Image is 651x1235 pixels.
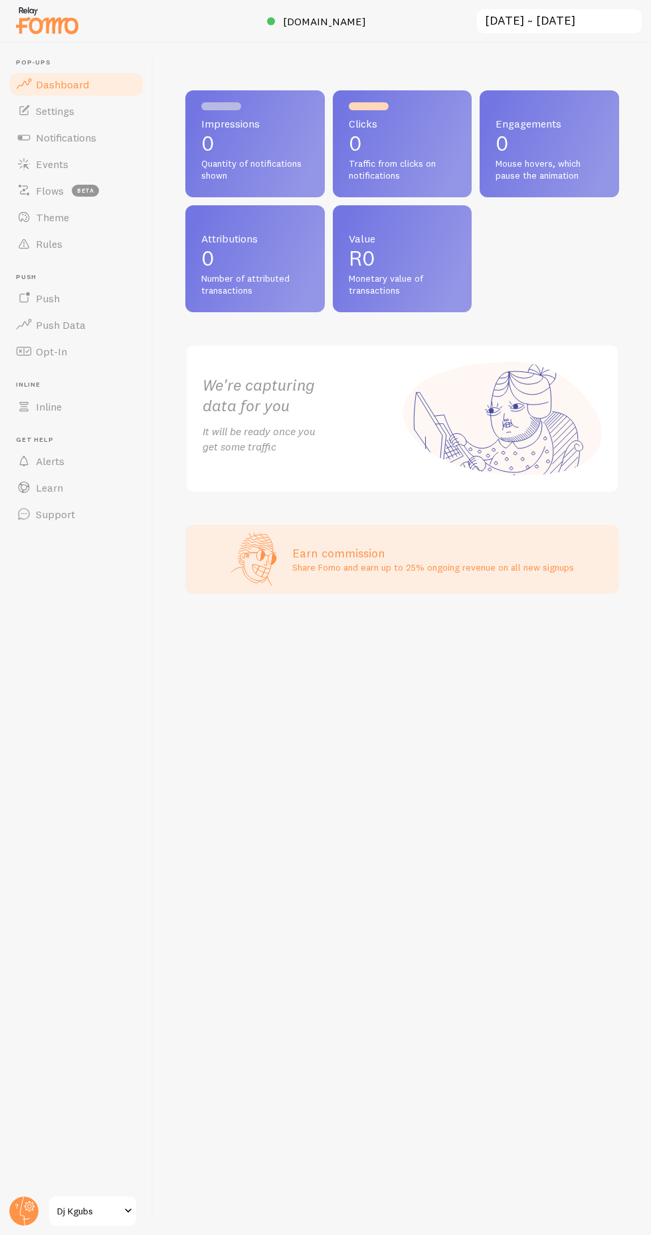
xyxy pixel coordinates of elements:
[36,184,64,197] span: Flows
[201,273,309,296] span: Number of attributed transactions
[16,273,145,282] span: Push
[36,400,62,413] span: Inline
[8,312,145,338] a: Push Data
[36,292,60,305] span: Push
[57,1203,120,1219] span: Dj Kgubs
[8,474,145,501] a: Learn
[349,245,375,271] span: R0
[36,78,89,91] span: Dashboard
[201,248,309,269] p: 0
[8,448,145,474] a: Alerts
[349,133,456,154] p: 0
[496,118,603,129] span: Engagements
[8,98,145,124] a: Settings
[36,104,74,118] span: Settings
[8,71,145,98] a: Dashboard
[203,424,403,454] p: It will be ready once you get some traffic
[36,237,62,250] span: Rules
[496,133,603,154] p: 0
[349,158,456,181] span: Traffic from clicks on notifications
[201,118,309,129] span: Impressions
[349,118,456,129] span: Clicks
[203,375,403,416] h2: We're capturing data for you
[8,124,145,151] a: Notifications
[14,3,80,37] img: fomo-relay-logo-orange.svg
[201,233,309,244] span: Attributions
[8,151,145,177] a: Events
[8,204,145,231] a: Theme
[16,58,145,67] span: Pop-ups
[292,545,574,561] h3: Earn commission
[349,233,456,244] span: Value
[292,561,574,574] p: Share Fomo and earn up to 25% ongoing revenue on all new signups
[36,211,69,224] span: Theme
[48,1195,138,1227] a: Dj Kgubs
[349,273,456,296] span: Monetary value of transactions
[8,231,145,257] a: Rules
[16,436,145,444] span: Get Help
[36,345,67,358] span: Opt-In
[36,131,96,144] span: Notifications
[36,508,75,521] span: Support
[36,157,68,171] span: Events
[8,177,145,204] a: Flows beta
[36,318,86,332] span: Push Data
[8,393,145,420] a: Inline
[16,381,145,389] span: Inline
[36,454,64,468] span: Alerts
[36,481,63,494] span: Learn
[496,158,603,181] span: Mouse hovers, which pause the animation
[72,185,99,197] span: beta
[8,338,145,365] a: Opt-In
[8,501,145,527] a: Support
[8,285,145,312] a: Push
[201,133,309,154] p: 0
[201,158,309,181] span: Quantity of notifications shown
